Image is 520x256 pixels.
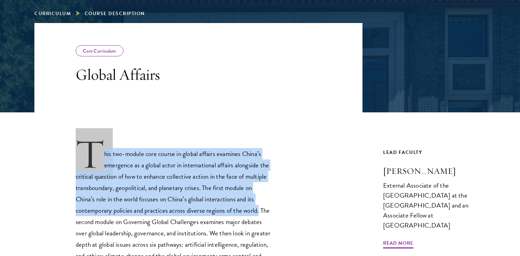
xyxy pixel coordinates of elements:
[383,165,486,177] h3: [PERSON_NAME]
[76,45,123,56] div: Core Curriculum
[383,239,413,249] span: Read More
[34,10,71,17] a: Curriculum
[383,148,486,244] a: Lead Faculty [PERSON_NAME] External Associate of the [GEOGRAPHIC_DATA] at the [GEOGRAPHIC_DATA] a...
[383,180,486,230] div: External Associate of the [GEOGRAPHIC_DATA] at the [GEOGRAPHIC_DATA] and an Associate Fellow at [...
[85,10,145,17] span: Course Description
[383,148,486,157] div: Lead Faculty
[76,65,272,84] h3: Global Affairs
